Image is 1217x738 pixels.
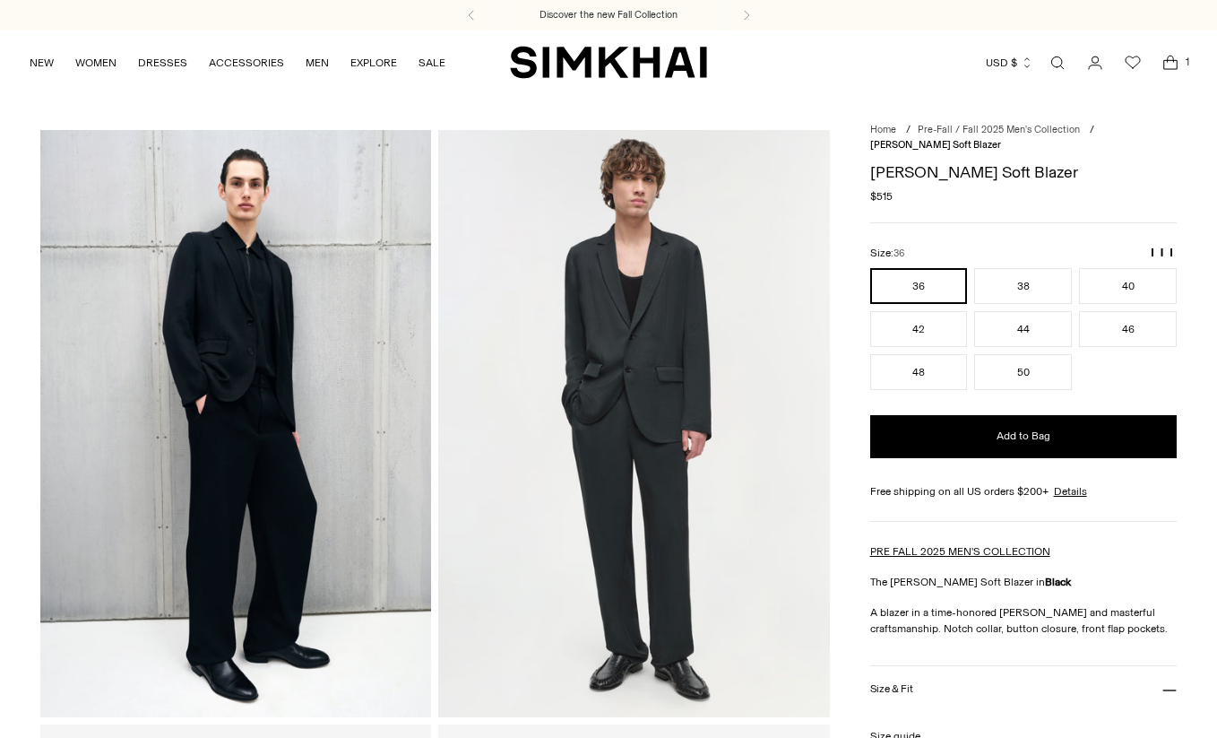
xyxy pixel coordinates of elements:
button: Add to Bag [870,415,1178,458]
a: Pre-Fall / Fall 2025 Men's Collection [918,124,1080,135]
button: 42 [870,311,968,347]
a: WOMEN [75,43,117,82]
button: 38 [974,268,1072,304]
a: NEW [30,43,54,82]
a: SIMKHAI [510,45,707,80]
a: Go to the account page [1077,45,1113,81]
div: / [1090,123,1094,138]
button: 44 [974,311,1072,347]
img: Gary Soft Blazer [438,130,829,717]
a: Details [1054,483,1087,499]
h1: [PERSON_NAME] Soft Blazer [870,164,1178,180]
a: Open search modal [1040,45,1075,81]
button: Size & Fit [870,666,1178,712]
div: / [906,123,911,138]
a: ACCESSORIES [209,43,284,82]
a: Open cart modal [1152,45,1188,81]
a: Discover the new Fall Collection [539,8,678,22]
button: 46 [1079,311,1177,347]
span: Add to Bag [997,429,1050,444]
div: Free shipping on all US orders $200+ [870,483,1178,499]
span: [PERSON_NAME] Soft Blazer [870,139,1001,151]
a: MEN [306,43,329,82]
button: 40 [1079,268,1177,304]
p: A blazer in a time-honored [PERSON_NAME] and masterful craftsmanship. Notch collar, button closur... [870,604,1178,637]
button: 36 [870,268,968,304]
nav: breadcrumbs [870,123,1178,152]
img: Gary Soft Blazer [40,130,431,717]
a: Wishlist [1115,45,1151,81]
a: PRE FALL 2025 MEN'S COLLECTION [870,545,1050,558]
a: EXPLORE [350,43,397,82]
a: SALE [419,43,445,82]
span: 36 [893,247,904,259]
h3: Size & Fit [870,683,913,695]
a: DRESSES [138,43,187,82]
a: Home [870,124,896,135]
button: 48 [870,354,968,390]
strong: Black [1045,576,1071,588]
button: 50 [974,354,1072,390]
button: USD $ [986,43,1033,82]
p: The [PERSON_NAME] Soft Blazer in [870,574,1178,590]
span: $515 [870,188,893,204]
span: 1 [1179,54,1195,70]
label: Size: [870,245,904,262]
